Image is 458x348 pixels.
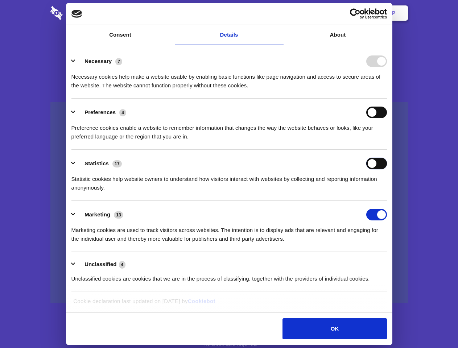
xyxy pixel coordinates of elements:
label: Statistics [84,160,109,166]
a: Details [175,25,284,45]
a: About [284,25,392,45]
span: 13 [114,211,123,219]
div: Statistic cookies help website owners to understand how visitors interact with websites by collec... [71,169,387,192]
h1: Eliminate Slack Data Loss. [50,33,408,59]
div: Preference cookies enable a website to remember information that changes the way the website beha... [71,118,387,141]
span: 17 [112,160,122,167]
div: Cookie declaration last updated on [DATE] by [68,297,390,311]
button: OK [282,318,387,339]
label: Marketing [84,211,110,217]
a: Usercentrics Cookiebot - opens in a new window [323,8,387,19]
div: Unclassified cookies are cookies that we are in the process of classifying, together with the pro... [71,269,387,283]
a: Wistia video thumbnail [50,102,408,303]
a: Pricing [213,2,244,24]
a: Login [329,2,360,24]
label: Necessary [84,58,112,64]
div: Necessary cookies help make a website usable by enabling basic functions like page navigation and... [71,67,387,90]
h4: Auto-redaction of sensitive data, encrypted data sharing and self-destructing private chats. Shar... [50,66,408,90]
button: Necessary (7) [71,55,127,67]
span: 4 [119,109,126,116]
a: Cookiebot [188,298,215,304]
button: Unclassified (4) [71,260,130,269]
button: Preferences (4) [71,107,131,118]
div: Marketing cookies are used to track visitors across websites. The intention is to display ads tha... [71,220,387,243]
label: Preferences [84,109,116,115]
span: 7 [115,58,122,65]
iframe: Drift Widget Chat Controller [422,312,449,339]
span: 4 [119,261,126,268]
a: Consent [66,25,175,45]
img: logo-wordmark-white-trans-d4663122ce5f474addd5e946df7df03e33cb6a1c49d2221995e7729f52c070b2.svg [50,6,112,20]
button: Statistics (17) [71,158,127,169]
a: Contact [294,2,327,24]
button: Marketing (13) [71,209,128,220]
img: logo [71,10,82,18]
